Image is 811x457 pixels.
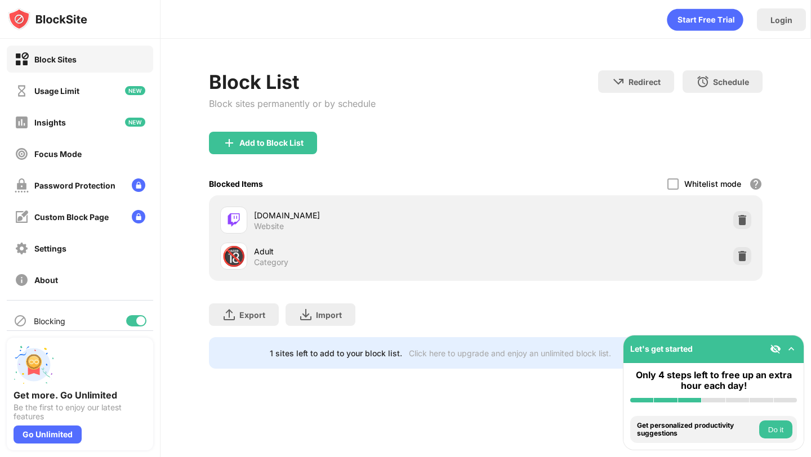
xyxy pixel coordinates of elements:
[713,77,749,87] div: Schedule
[786,343,797,355] img: omni-setup-toggle.svg
[316,310,342,320] div: Import
[239,138,304,147] div: Add to Block List
[14,403,146,421] div: Be the first to enjoy our latest features
[209,98,376,109] div: Block sites permanently or by schedule
[630,344,693,353] div: Let's get started
[34,55,77,64] div: Block Sites
[15,178,29,192] img: password-protection-off.svg
[125,86,145,95] img: new-icon.svg
[409,348,611,358] div: Click here to upgrade and enjoy an unlimited block list.
[15,210,29,224] img: customize-block-page-off.svg
[15,52,29,66] img: block-on.svg
[34,316,65,326] div: Blocking
[209,179,263,189] div: Blocked Items
[125,118,145,127] img: new-icon.svg
[14,344,54,385] img: push-unlimited.svg
[14,425,82,443] div: Go Unlimited
[34,118,66,127] div: Insights
[629,77,661,87] div: Redirect
[14,314,27,328] img: blocking-icon.svg
[770,343,781,355] img: eye-not-visible.svg
[34,86,79,96] div: Usage Limit
[254,209,485,221] div: [DOMAIN_NAME]
[15,84,29,98] img: time-usage-off.svg
[254,221,284,231] div: Website
[15,147,29,161] img: focus-off.svg
[630,370,797,391] div: Only 4 steps left to free up an extra hour each day!
[132,178,145,192] img: lock-menu.svg
[227,213,240,227] img: favicons
[34,275,58,285] div: About
[8,8,87,30] img: logo-blocksite.svg
[34,181,115,190] div: Password Protection
[239,310,265,320] div: Export
[34,149,82,159] div: Focus Mode
[14,389,146,401] div: Get more. Go Unlimited
[270,348,402,358] div: 1 sites left to add to your block list.
[637,422,756,438] div: Get personalized productivity suggestions
[34,244,66,253] div: Settings
[34,212,109,222] div: Custom Block Page
[15,115,29,129] img: insights-off.svg
[15,241,29,256] img: settings-off.svg
[770,15,792,25] div: Login
[254,257,288,267] div: Category
[684,179,741,189] div: Whitelist mode
[209,70,376,93] div: Block List
[759,420,792,438] button: Do it
[222,245,246,268] div: 🔞
[254,245,485,257] div: Adult
[667,8,743,31] div: animation
[132,210,145,223] img: lock-menu.svg
[15,273,29,287] img: about-off.svg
